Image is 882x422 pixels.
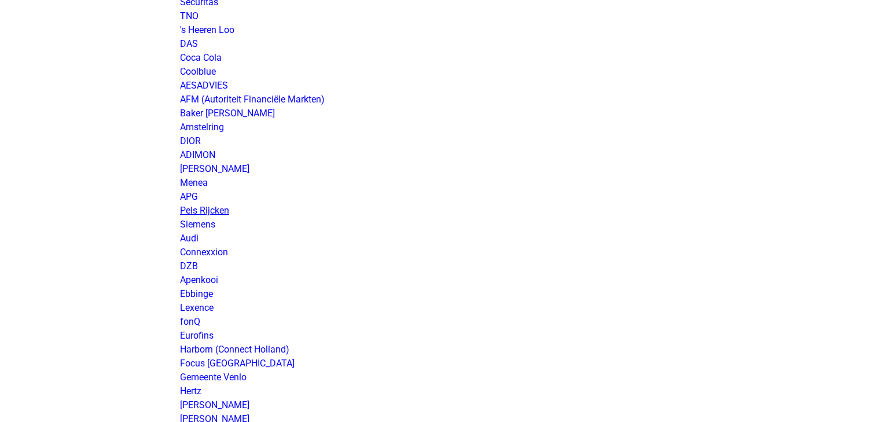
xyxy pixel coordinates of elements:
[180,10,199,21] a: TNO
[180,386,201,397] a: Hertz
[180,24,234,35] a: 's Heeren Loo
[180,135,201,146] a: DIOR
[180,38,198,49] a: DAS
[180,52,222,63] a: Coca Cola
[180,66,216,77] a: Coolblue
[180,219,215,230] a: Siemens
[180,94,325,105] a: AFM (Autoriteit Financiële Markten)
[180,122,224,133] a: Amstelring
[180,205,229,216] a: Pels Rijcken
[180,177,208,188] a: Menea
[180,191,198,202] a: APG
[180,233,199,244] a: Audi
[180,274,218,285] a: Apenkooi
[180,302,214,313] a: Lexence
[180,358,295,369] a: Focus [GEOGRAPHIC_DATA]
[180,260,198,271] a: DZB
[180,372,247,383] a: Gemeente Venlo
[180,344,289,355] a: Harborn (Connect Holland)
[180,108,275,119] a: Baker [PERSON_NAME]
[180,163,249,174] a: [PERSON_NAME]
[180,316,200,327] a: fonQ
[180,288,213,299] a: Ebbinge
[180,330,214,341] a: Eurofins
[180,80,228,91] a: AESADVIES
[180,399,249,410] a: [PERSON_NAME]
[180,247,228,258] a: Connexxion
[180,149,215,160] a: ADIMON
